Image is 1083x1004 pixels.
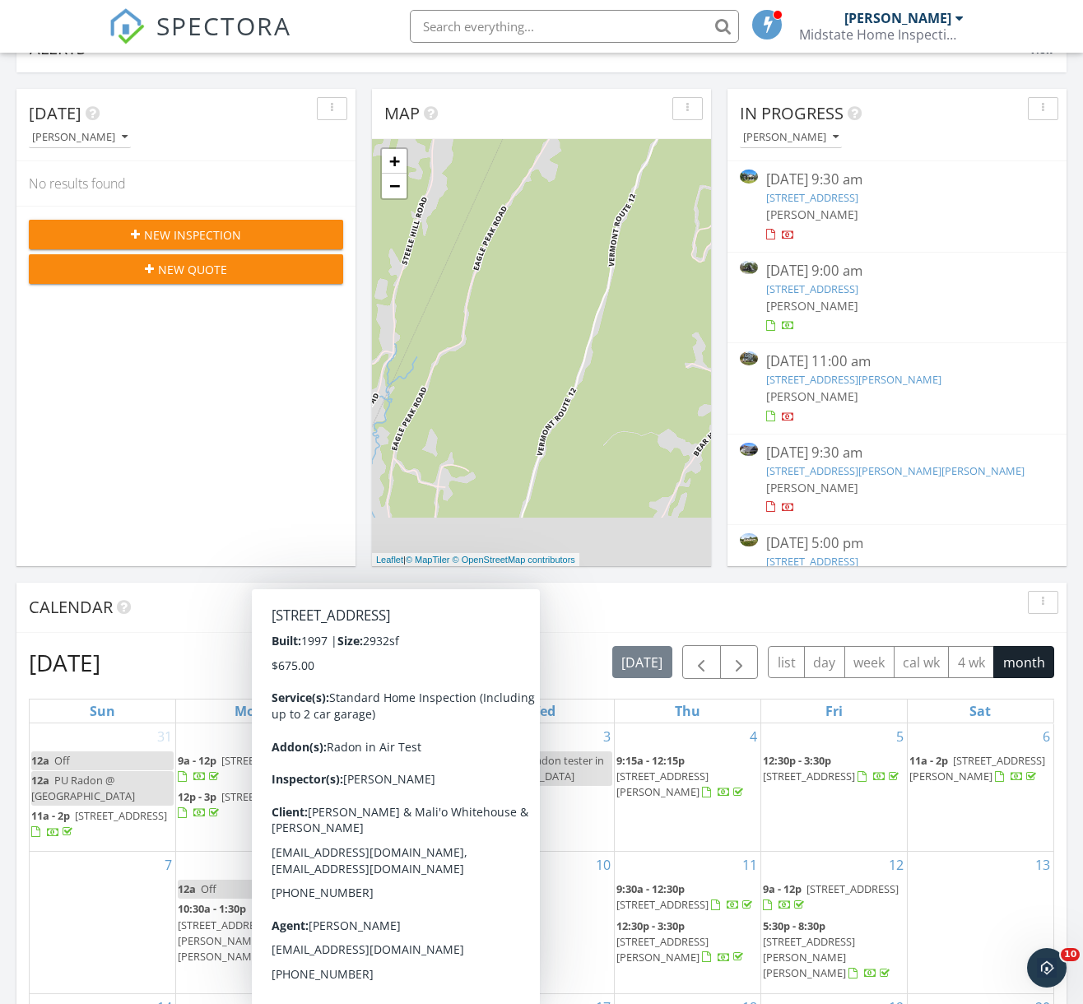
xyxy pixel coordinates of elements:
[13,112,316,238] div: Support says…
[31,773,135,803] span: PU Radon @ [GEOGRAPHIC_DATA]
[468,723,615,852] td: Go to September 3, 2025
[30,723,176,852] td: Go to August 31, 2025
[144,226,241,244] span: New Inspection
[322,852,468,993] td: Go to September 9, 2025
[382,174,407,198] a: Zoom out
[231,700,267,723] a: Monday
[993,646,1054,678] button: month
[54,753,70,768] span: Off
[763,769,855,783] span: [STREET_ADDRESS]
[78,539,91,552] button: Gif picker
[178,881,196,896] span: 12a
[29,596,113,618] span: Calendar
[740,443,1054,516] a: [DATE] 9:30 am [STREET_ADDRESS][PERSON_NAME][PERSON_NAME] [PERSON_NAME]
[324,753,453,816] span: PU Radon @ [STREET_ADDRESS][PERSON_NAME] Barnet & Draw #4 S...
[740,261,1054,334] a: [DATE] 9:00 am [STREET_ADDRESS] [PERSON_NAME]
[740,351,1054,425] a: [DATE] 11:00 am [STREET_ADDRESS][PERSON_NAME] [PERSON_NAME]
[31,753,49,768] span: 12a
[324,753,342,768] span: 12a
[454,852,468,878] a: Go to September 9, 2025
[616,753,746,799] a: 9:15a - 12:15p [STREET_ADDRESS][PERSON_NAME]
[178,901,246,916] span: 10:30a - 1:30p
[282,532,309,559] button: Send a message…
[201,881,216,896] span: Off
[376,555,403,565] a: Leaflet
[176,852,323,993] td: Go to September 8, 2025
[593,852,614,878] a: Go to September 10, 2025
[178,753,216,768] span: 9a - 12p
[740,261,758,274] img: 9529748%2Fcover_photos%2FfZsM0QwvW1rwbB7wtxjj%2Fsmall.jpeg
[740,533,1054,607] a: [DATE] 5:00 pm [STREET_ADDRESS] [PERSON_NAME]
[909,753,1045,783] a: 11a - 2p [STREET_ADDRESS][PERSON_NAME]
[178,788,320,823] a: 12p - 3p [STREET_ADDRESS]
[29,102,81,124] span: [DATE]
[382,149,407,174] a: Zoom in
[410,10,739,43] input: Search everything...
[766,388,858,404] span: [PERSON_NAME]
[524,700,559,723] a: Wednesday
[763,918,825,933] span: 5:30p - 8:30p
[746,723,760,750] a: Go to September 4, 2025
[14,504,315,532] textarea: Message…
[761,852,908,993] td: Go to September 12, 2025
[763,753,831,768] span: 12:30p - 3:30p
[766,261,1028,281] div: [DATE] 9:00 am
[894,646,950,678] button: cal wk
[743,132,839,143] div: [PERSON_NAME]
[616,753,685,768] span: 9:15a - 12:15p
[766,170,1028,190] div: [DATE] 9:30 am
[30,852,176,993] td: Go to September 7, 2025
[47,9,73,35] img: Profile image for Support
[766,372,941,387] a: [STREET_ADDRESS][PERSON_NAME]
[616,881,685,896] span: 9:30a - 12:30p
[948,646,994,678] button: 4 wk
[763,751,905,787] a: 12:30p - 3:30p [STREET_ADDRESS]
[616,918,685,933] span: 12:30p - 3:30p
[766,190,858,205] a: [STREET_ADDRESS]
[80,8,132,21] h1: Support
[766,443,1028,463] div: [DATE] 9:30 am
[766,554,858,569] a: [STREET_ADDRESS]
[766,281,858,296] a: [STREET_ADDRESS]
[13,112,270,202] div: An email could not be delivered:Click here to view the email.For more information, viewWhy emails...
[16,161,356,206] div: No results found
[766,533,1028,554] div: [DATE] 5:00 pm
[156,8,291,43] span: SPECTORA
[766,351,1028,372] div: [DATE] 11:00 am
[740,443,758,456] img: 9240994%2Fcover_photos%2FcxgKsEH8DAyr8ARI21XC%2Fsmall.png
[29,254,343,284] button: New Quote
[178,918,270,964] span: [STREET_ADDRESS][PERSON_NAME][PERSON_NAME]
[154,723,175,750] a: Go to August 31, 2025
[308,723,322,750] a: Go to September 1, 2025
[763,934,855,980] span: [STREET_ADDRESS][PERSON_NAME][PERSON_NAME]
[761,723,908,852] td: Go to September 5, 2025
[1039,723,1053,750] a: Go to September 6, 2025
[799,26,964,43] div: Midstate Home Inspections LLC
[105,539,118,552] button: Start recording
[380,700,411,723] a: Tuesday
[289,7,318,36] div: Close
[31,808,167,839] a: 11a - 2p [STREET_ADDRESS]
[158,261,227,278] span: New Quote
[739,852,760,878] a: Go to September 11, 2025
[763,880,905,915] a: 9a - 12p [STREET_ADDRESS]
[32,132,128,143] div: [PERSON_NAME]
[11,7,42,38] button: go back
[322,723,468,852] td: Go to September 2, 2025
[406,555,450,565] a: © MapTiler
[804,646,845,678] button: day
[966,700,994,723] a: Saturday
[384,102,420,124] span: Map
[1027,948,1067,988] iframe: Intercom live chat
[616,918,746,964] a: 12:30p - 3:30p [STREET_ADDRESS][PERSON_NAME]
[29,220,343,249] button: New Inspection
[720,645,759,679] button: Next month
[768,646,805,678] button: list
[740,170,758,183] img: 9500804%2Fcover_photos%2F6pKqL7R8iqZl96ROwQgx%2Fsmall.webp
[616,769,709,799] span: [STREET_ADDRESS][PERSON_NAME]
[31,806,174,842] a: 11a - 2p [STREET_ADDRESS]
[766,480,858,495] span: [PERSON_NAME]
[26,122,257,138] div: An email could not be delivered:
[616,934,709,964] span: [STREET_ADDRESS][PERSON_NAME]
[161,852,175,878] a: Go to September 7, 2025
